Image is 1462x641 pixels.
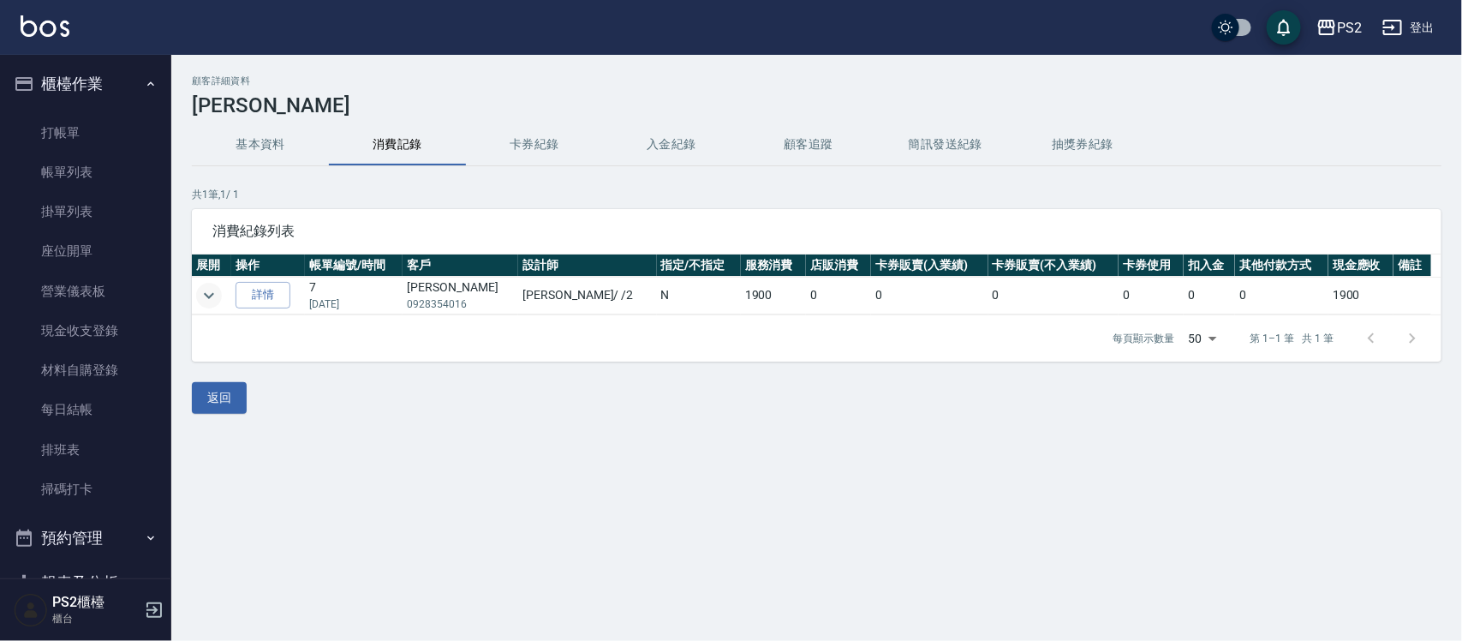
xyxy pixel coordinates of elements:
[52,594,140,611] h5: PS2櫃檯
[1250,331,1334,346] p: 第 1–1 筆 共 1 筆
[14,593,48,627] img: Person
[1184,277,1235,315] td: 0
[740,124,877,165] button: 顧客追蹤
[988,277,1119,315] td: 0
[1235,277,1328,315] td: 0
[7,430,164,470] a: 排班表
[52,611,140,626] p: 櫃台
[192,187,1441,202] p: 共 1 筆, 1 / 1
[1184,255,1235,277] th: 扣入金
[1235,255,1328,277] th: 其他付款方式
[192,75,1441,87] h2: 顧客詳細資料
[407,297,514,312] p: 0928354016
[1119,255,1184,277] th: 卡券使用
[7,516,164,560] button: 預約管理
[1393,255,1431,277] th: 備註
[192,255,231,277] th: 展開
[741,277,806,315] td: 1900
[329,124,466,165] button: 消費記錄
[518,255,656,277] th: 設計師
[466,124,603,165] button: 卡券紀錄
[192,124,329,165] button: 基本資料
[1113,331,1175,346] p: 每頁顯示數量
[403,277,518,315] td: [PERSON_NAME]
[309,297,398,312] p: [DATE]
[657,255,741,277] th: 指定/不指定
[7,272,164,311] a: 營業儀表板
[7,231,164,271] a: 座位開單
[988,255,1119,277] th: 卡券販賣(不入業績)
[1337,17,1362,39] div: PS2
[231,255,305,277] th: 操作
[518,277,656,315] td: [PERSON_NAME] / /2
[1328,255,1393,277] th: 現金應收
[305,255,403,277] th: 帳單編號/時間
[7,192,164,231] a: 掛單列表
[21,15,69,37] img: Logo
[871,277,988,315] td: 0
[1119,277,1184,315] td: 0
[741,255,806,277] th: 服務消費
[806,255,871,277] th: 店販消費
[1328,277,1393,315] td: 1900
[657,277,741,315] td: N
[806,277,871,315] td: 0
[7,311,164,350] a: 現金收支登錄
[603,124,740,165] button: 入金紀錄
[196,283,222,309] button: expand row
[1375,12,1441,44] button: 登出
[305,277,403,315] td: 7
[1267,10,1301,45] button: save
[871,255,988,277] th: 卡券販賣(入業績)
[212,223,1421,240] span: 消費紀錄列表
[1310,10,1369,45] button: PS2
[403,255,518,277] th: 客戶
[877,124,1014,165] button: 簡訊發送紀錄
[192,93,1441,117] h3: [PERSON_NAME]
[236,282,290,309] a: 詳情
[1182,315,1223,362] div: 50
[1014,124,1151,165] button: 抽獎券紀錄
[7,390,164,429] a: 每日結帳
[7,350,164,390] a: 材料自購登錄
[7,470,164,509] a: 掃碼打卡
[7,113,164,153] a: 打帳單
[7,62,164,106] button: 櫃檯作業
[192,382,247,414] button: 返回
[7,153,164,192] a: 帳單列表
[7,560,164,605] button: 報表及分析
